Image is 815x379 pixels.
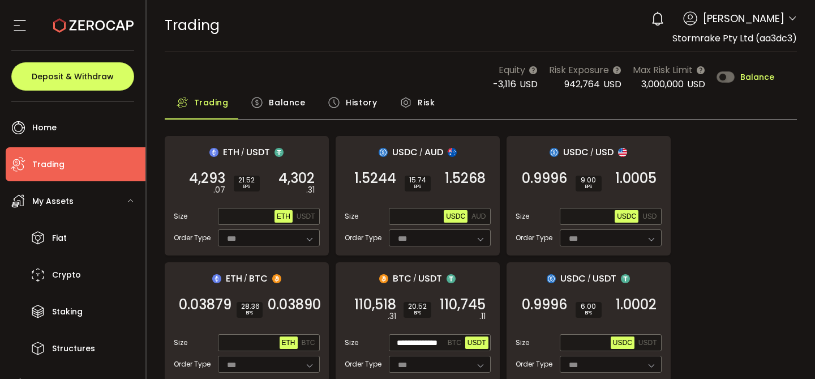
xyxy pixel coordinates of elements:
[440,299,486,310] span: 110,745
[209,148,218,157] img: eth_portfolio.svg
[593,271,616,286] span: USDT
[445,173,486,184] span: 1.5268
[547,274,556,283] img: usdc_portfolio.svg
[522,173,567,184] span: 0.9996
[306,184,315,196] em: .31
[413,274,417,284] em: /
[388,310,396,322] em: .31
[613,339,632,347] span: USDC
[467,339,486,347] span: USDT
[419,147,423,157] em: /
[249,271,268,286] span: BTC
[282,339,295,347] span: ETH
[493,78,516,91] span: -3,116
[615,210,638,223] button: USDC
[174,338,187,348] span: Size
[354,299,396,310] span: 110,518
[549,63,609,77] span: Risk Exposure
[52,267,81,283] span: Crypto
[213,184,225,196] em: .07
[297,212,315,220] span: USDT
[345,338,358,348] span: Size
[516,359,552,369] span: Order Type
[418,271,442,286] span: USDT
[269,91,305,114] span: Balance
[499,63,525,77] span: Equity
[52,340,95,357] span: Structures
[615,173,657,184] span: 1.0005
[617,212,636,220] span: USDC
[409,184,426,190] i: BPS
[408,303,427,310] span: 20.52
[687,78,705,91] span: USD
[516,338,529,348] span: Size
[277,212,290,220] span: ETH
[278,173,315,184] span: 4,302
[268,299,321,310] span: 0.03890
[418,91,435,114] span: Risk
[392,145,418,159] span: USDC
[550,148,559,157] img: usdc_portfolio.svg
[587,274,591,284] em: /
[32,120,57,136] span: Home
[272,274,281,283] img: btc_portfolio.svg
[345,359,381,369] span: Order Type
[448,148,457,157] img: aud_portfolio.svg
[618,148,627,157] img: usd_portfolio.svg
[274,148,284,157] img: usdt_portfolio.svg
[611,337,634,349] button: USDC
[479,310,486,322] em: .11
[238,177,255,184] span: 21.52
[165,15,220,35] span: Trading
[212,274,221,283] img: eth_portfolio.svg
[447,274,456,283] img: usdt_portfolio.svg
[302,339,315,347] span: BTC
[11,62,134,91] button: Deposit & Withdraw
[448,339,461,347] span: BTC
[274,210,293,223] button: ETH
[603,78,621,91] span: USD
[241,303,258,310] span: 28.36
[616,299,657,310] span: 1.0002
[446,212,465,220] span: USDC
[580,184,597,190] i: BPS
[241,147,244,157] em: /
[636,337,659,349] button: USDT
[408,310,427,317] i: BPS
[580,177,597,184] span: 9.00
[194,91,229,114] span: Trading
[703,11,784,26] span: [PERSON_NAME]
[516,233,552,243] span: Order Type
[471,212,486,220] span: AUD
[246,145,270,159] span: USDT
[672,32,797,45] span: Stormrake Pty Ltd (aa3dc3)
[445,337,464,349] button: BTC
[424,145,443,159] span: AUD
[379,148,388,157] img: usdc_portfolio.svg
[580,310,597,317] i: BPS
[560,271,586,286] span: USDC
[740,73,774,81] span: Balance
[241,310,258,317] i: BPS
[345,233,381,243] span: Order Type
[580,303,597,310] span: 6.00
[590,147,594,157] em: /
[174,359,211,369] span: Order Type
[238,184,255,190] i: BPS
[465,337,488,349] button: USDT
[595,145,614,159] span: USD
[758,325,815,379] iframe: Chat Widget
[621,274,630,283] img: usdt_portfolio.svg
[640,210,659,223] button: USD
[469,210,488,223] button: AUD
[563,145,589,159] span: USDC
[52,230,67,246] span: Fiat
[633,63,693,77] span: Max Risk Limit
[642,212,657,220] span: USD
[638,339,657,347] span: USDT
[379,274,388,283] img: btc_portfolio.svg
[346,91,377,114] span: History
[189,173,225,184] span: 4,293
[520,78,538,91] span: USD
